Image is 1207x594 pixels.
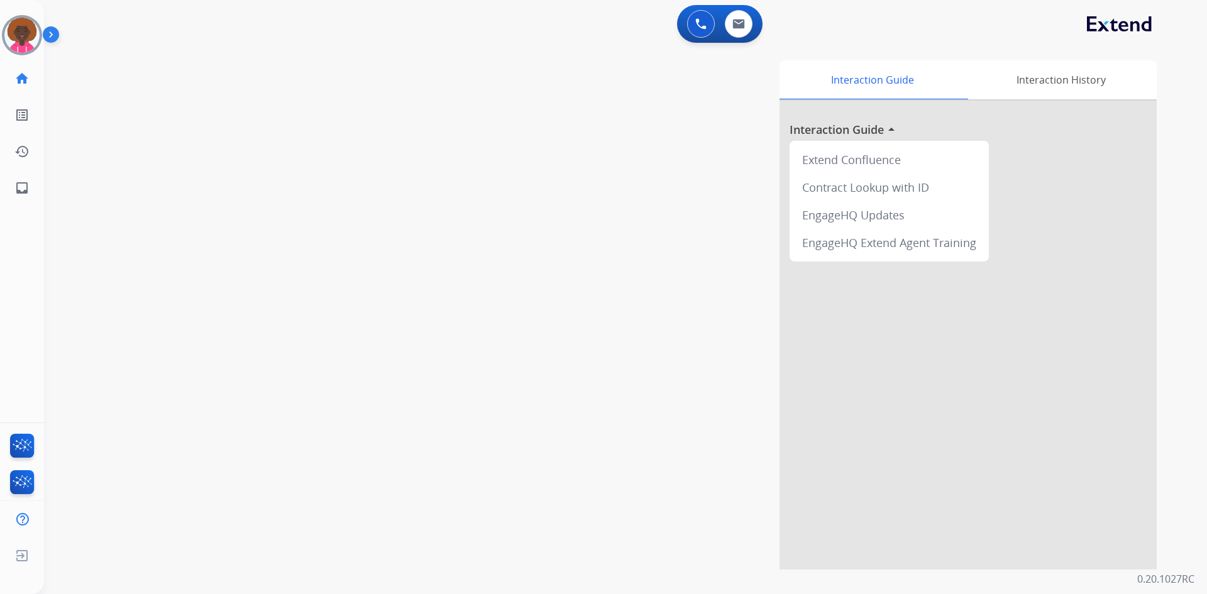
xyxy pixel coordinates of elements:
div: Contract Lookup with ID [795,173,984,201]
mat-icon: list_alt [14,107,30,123]
div: EngageHQ Updates [795,201,984,229]
mat-icon: inbox [14,180,30,195]
div: Extend Confluence [795,146,984,173]
img: avatar [4,18,40,53]
mat-icon: home [14,71,30,86]
div: Interaction History [965,60,1157,99]
mat-icon: history [14,144,30,159]
div: Interaction Guide [780,60,965,99]
p: 0.20.1027RC [1137,571,1194,586]
div: EngageHQ Extend Agent Training [795,229,984,256]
